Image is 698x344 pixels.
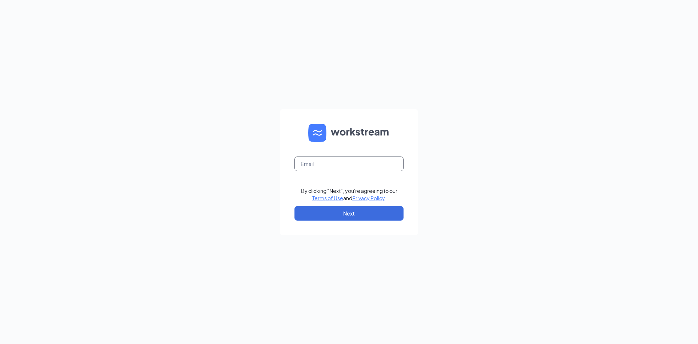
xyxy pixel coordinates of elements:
[294,206,404,221] button: Next
[312,195,343,201] a: Terms of Use
[352,195,385,201] a: Privacy Policy
[294,157,404,171] input: Email
[308,124,390,142] img: WS logo and Workstream text
[301,187,397,202] div: By clicking "Next", you're agreeing to our and .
